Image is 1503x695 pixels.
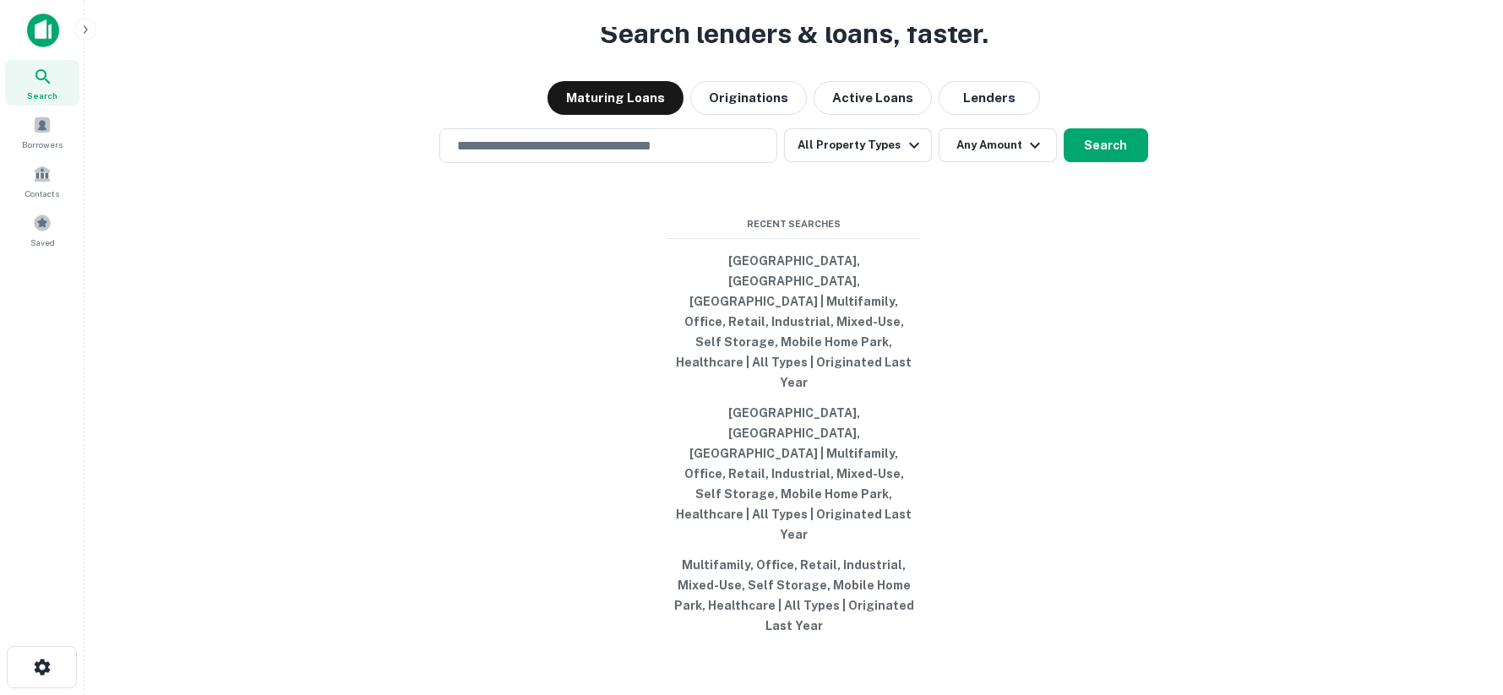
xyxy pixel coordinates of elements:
[667,398,921,550] button: [GEOGRAPHIC_DATA], [GEOGRAPHIC_DATA], [GEOGRAPHIC_DATA] | Multifamily, Office, Retail, Industrial...
[30,236,55,249] span: Saved
[5,60,79,106] a: Search
[784,128,931,162] button: All Property Types
[1419,560,1503,641] iframe: Chat Widget
[22,138,63,151] span: Borrowers
[25,187,59,200] span: Contacts
[5,109,79,155] a: Borrowers
[5,158,79,204] a: Contacts
[27,14,59,47] img: capitalize-icon.png
[667,550,921,641] button: Multifamily, Office, Retail, Industrial, Mixed-Use, Self Storage, Mobile Home Park, Healthcare | ...
[547,81,683,115] button: Maturing Loans
[600,14,988,54] h3: Search lenders & loans, faster.
[939,128,1057,162] button: Any Amount
[667,246,921,398] button: [GEOGRAPHIC_DATA], [GEOGRAPHIC_DATA], [GEOGRAPHIC_DATA] | Multifamily, Office, Retail, Industrial...
[27,89,57,102] span: Search
[690,81,807,115] button: Originations
[1064,128,1148,162] button: Search
[939,81,1040,115] button: Lenders
[667,217,921,231] span: Recent Searches
[814,81,932,115] button: Active Loans
[5,207,79,252] a: Saved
